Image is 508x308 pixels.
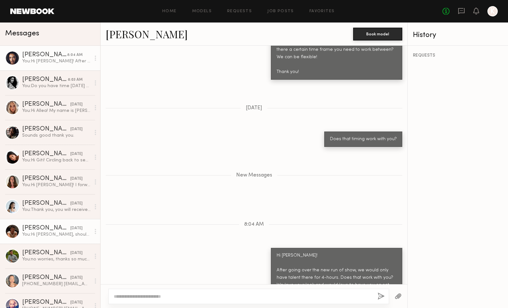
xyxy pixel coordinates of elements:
[487,6,498,16] a: K
[22,157,91,163] div: You: Hi Giti! Circling back to see if you were interested in the above ask?
[22,182,91,188] div: You: Hi [PERSON_NAME]! I forwarded you an email invite for noon if you could jump on! If not, I w...
[70,300,83,306] div: [DATE]
[22,83,91,89] div: You: Do you have time [DATE] to hop on a quick 5 minute call about the project?
[227,9,252,14] a: Requests
[70,275,83,281] div: [DATE]
[106,27,188,41] a: [PERSON_NAME]
[22,77,68,83] div: [PERSON_NAME]
[22,207,91,213] div: You: Thank you, you will receive an email shortly.
[22,126,70,132] div: [PERSON_NAME]
[22,101,70,108] div: [PERSON_NAME]
[22,299,70,306] div: [PERSON_NAME]
[22,250,70,256] div: [PERSON_NAME]
[70,102,83,108] div: [DATE]
[70,126,83,132] div: [DATE]
[22,256,91,262] div: You: no worries, thanks so much for your response!
[22,151,70,157] div: [PERSON_NAME]
[70,250,83,256] div: [DATE]
[246,105,262,111] span: [DATE]
[22,52,67,58] div: [PERSON_NAME]
[67,52,83,58] div: 8:04 AM
[22,231,91,238] div: You: Hi [PERSON_NAME], shouldn't be a problem. Let me confirm with our executives and get back to...
[22,225,70,231] div: [PERSON_NAME]
[22,132,91,139] div: Sounds good thank you.
[162,9,177,14] a: Home
[5,30,39,37] span: Messages
[353,31,402,36] a: Book model
[22,176,70,182] div: [PERSON_NAME]
[413,32,503,39] div: History
[192,9,212,14] a: Models
[22,281,91,287] div: [PHONE_NUMBER] [EMAIL_ADDRESS][DOMAIN_NAME]
[22,58,91,64] div: You: Hi [PERSON_NAME]! After going over the new run of show, we would only have talent there for ...
[309,9,335,14] a: Favorites
[70,176,83,182] div: [DATE]
[22,108,91,114] div: You: Hi Allea! My name is [PERSON_NAME] and I am a Producer for Monster Energy and Bang Energy! W...
[330,136,397,143] div: Does that timing work with you?
[68,77,83,83] div: 8:03 AM
[267,9,294,14] a: Job Posts
[70,201,83,207] div: [DATE]
[277,17,397,76] div: Hi! 11:00AM - 7:00PM (We might be flex with the timing, but this is the window we are working wit...
[70,151,83,157] div: [DATE]
[353,28,402,41] button: Book model
[244,222,264,227] span: 8:04 AM
[277,252,397,296] div: Hi [PERSON_NAME]! After going over the new run of show, we would only have talent there for 4-hou...
[22,200,70,207] div: [PERSON_NAME]
[70,225,83,231] div: [DATE]
[236,173,272,178] span: New Messages
[22,275,70,281] div: [PERSON_NAME]
[413,53,503,58] div: REQUESTS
